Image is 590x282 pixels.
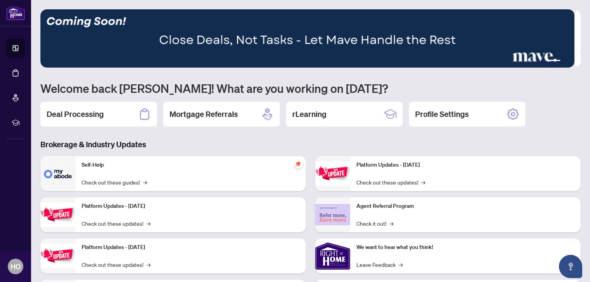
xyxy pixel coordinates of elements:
button: 5 [564,60,567,63]
span: HO [10,261,21,272]
p: Platform Updates - [DATE] [82,243,300,252]
span: → [399,260,403,269]
img: Platform Updates - June 23, 2025 [315,161,350,186]
p: We want to hear what you think! [356,243,574,252]
button: 6 [570,60,573,63]
p: Self-Help [82,161,300,169]
span: → [389,219,393,228]
p: Agent Referral Program [356,202,574,211]
h2: Profile Settings [415,109,469,120]
span: pushpin [293,159,303,169]
a: Check it out!→ [356,219,393,228]
button: 3 [542,60,545,63]
img: We want to hear what you think! [315,238,350,273]
span: → [147,260,150,269]
img: Platform Updates - September 16, 2025 [40,202,75,227]
button: 1 [529,60,532,63]
img: logo [6,6,25,20]
span: → [147,219,150,228]
h1: Welcome back [PERSON_NAME]! What are you working on [DATE]? [40,81,581,96]
img: Agent Referral Program [315,204,350,225]
button: 4 [548,60,560,63]
span: → [421,178,425,186]
p: Platform Updates - [DATE] [82,202,300,211]
img: Slide 3 [40,9,574,68]
h2: Deal Processing [47,109,104,120]
a: Check out these guides!→ [82,178,147,186]
h3: Brokerage & Industry Updates [40,139,581,150]
img: Platform Updates - July 21, 2025 [40,244,75,268]
img: Self-Help [40,156,75,191]
a: Leave Feedback→ [356,260,403,269]
a: Check out these updates!→ [82,260,150,269]
a: Check out these updates!→ [82,219,150,228]
a: Check out these updates!→ [356,178,425,186]
button: Open asap [559,255,582,278]
p: Platform Updates - [DATE] [356,161,574,169]
span: → [143,178,147,186]
button: 2 [536,60,539,63]
h2: rLearning [292,109,326,120]
h2: Mortgage Referrals [169,109,238,120]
